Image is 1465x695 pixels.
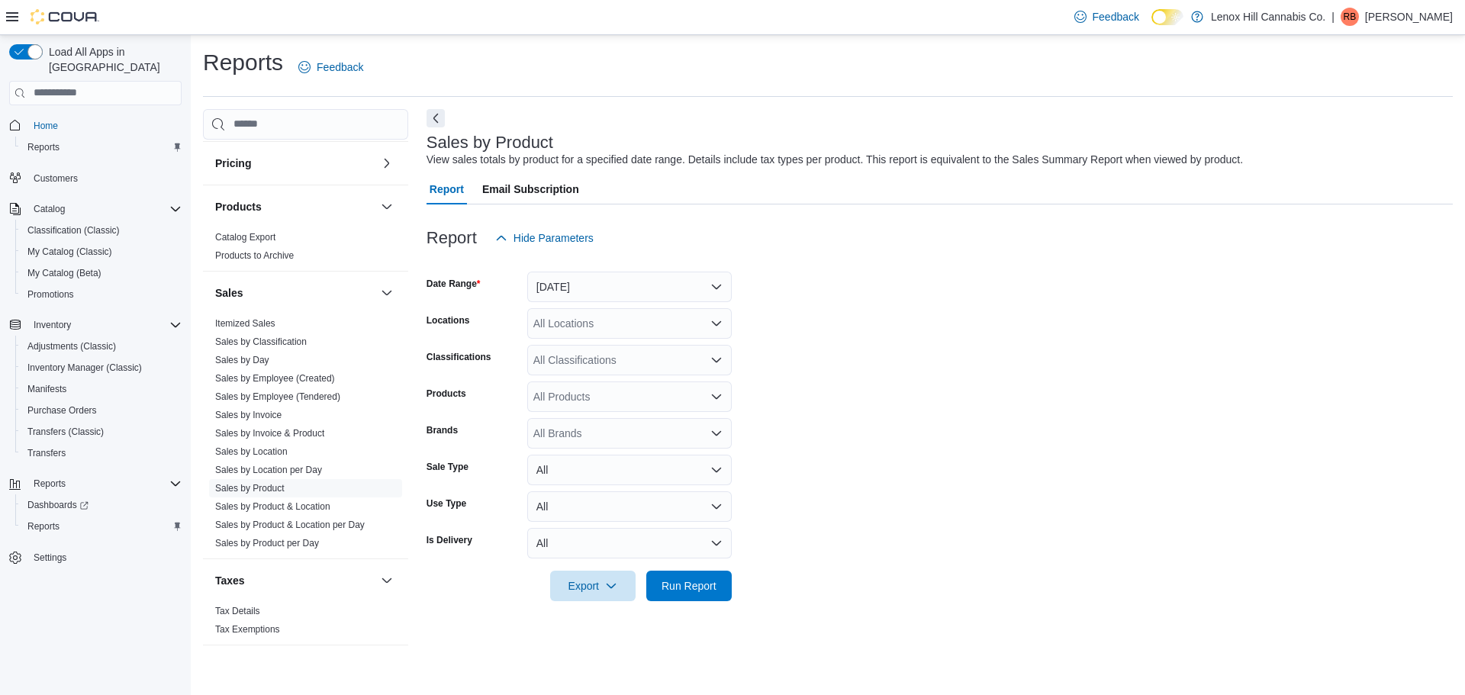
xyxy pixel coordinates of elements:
span: Reports [21,517,182,536]
p: Lenox Hill Cannabis Co. [1211,8,1325,26]
span: Adjustments (Classic) [27,340,116,352]
span: Sales by Invoice & Product [215,427,324,439]
span: Transfers (Classic) [21,423,182,441]
a: Sales by Classification [215,336,307,347]
a: Sales by Location per Day [215,465,322,475]
span: Feedback [317,60,363,75]
a: Inventory Manager (Classic) [21,359,148,377]
span: Dashboards [21,496,182,514]
p: [PERSON_NAME] [1365,8,1453,26]
label: Products [427,388,466,400]
span: Purchase Orders [27,404,97,417]
button: Products [215,199,375,214]
a: Sales by Product & Location per Day [215,520,365,530]
a: Itemized Sales [215,318,275,329]
a: Dashboards [21,496,95,514]
button: Inventory Manager (Classic) [15,357,188,378]
span: My Catalog (Classic) [27,246,112,258]
a: Transfers [21,444,72,462]
span: Settings [27,548,182,567]
button: Reports [15,516,188,537]
span: Inventory Manager (Classic) [27,362,142,374]
button: Sales [215,285,375,301]
button: Transfers (Classic) [15,421,188,442]
span: Reports [27,520,60,533]
a: Catalog Export [215,232,275,243]
span: Run Report [662,578,716,594]
button: Catalog [3,198,188,220]
span: Email Subscription [482,174,579,204]
span: Sales by Day [215,354,269,366]
a: Promotions [21,285,80,304]
span: Tax Exemptions [215,623,280,635]
label: Date Range [427,278,481,290]
button: [DATE] [527,272,732,302]
span: Classification (Classic) [21,221,182,240]
button: Products [378,198,396,216]
a: Sales by Invoice & Product [215,428,324,439]
button: Settings [3,546,188,568]
span: Sales by Product & Location [215,500,330,513]
a: Products to Archive [215,250,294,261]
span: Reports [27,475,182,493]
button: Run Report [646,571,732,601]
a: Classification (Classic) [21,221,126,240]
button: Manifests [15,378,188,400]
a: Sales by Product per Day [215,538,319,549]
div: Taxes [203,602,408,645]
span: Classification (Classic) [27,224,120,236]
div: Ron Bello [1341,8,1359,26]
span: Customers [34,172,78,185]
h3: Sales [215,285,243,301]
button: My Catalog (Beta) [15,262,188,284]
button: Adjustments (Classic) [15,336,188,357]
span: My Catalog (Classic) [21,243,182,261]
span: Export [559,571,626,601]
span: Settings [34,552,66,564]
button: Next [427,109,445,127]
button: Sales [378,284,396,302]
div: Sales [203,314,408,558]
button: Promotions [15,284,188,305]
p: | [1331,8,1335,26]
h1: Reports [203,47,283,78]
span: Sales by Product [215,482,285,494]
span: Customers [27,169,182,188]
a: Customers [27,169,84,188]
span: Sales by Location per Day [215,464,322,476]
button: Home [3,114,188,137]
span: Home [27,116,182,135]
h3: Products [215,199,262,214]
button: All [527,491,732,522]
a: My Catalog (Classic) [21,243,118,261]
a: Sales by Product & Location [215,501,330,512]
label: Brands [427,424,458,436]
a: Settings [27,549,72,567]
button: Pricing [378,154,396,172]
span: Sales by Product & Location per Day [215,519,365,531]
span: Inventory [34,319,71,331]
button: All [527,455,732,485]
a: Dashboards [15,494,188,516]
a: Sales by Product [215,483,285,494]
div: View sales totals by product for a specified date range. Details include tax types per product. T... [427,152,1243,168]
span: Inventory Manager (Classic) [21,359,182,377]
span: Sales by Invoice [215,409,282,421]
span: RB [1344,8,1357,26]
span: Dark Mode [1151,25,1152,26]
a: Feedback [292,52,369,82]
button: Transfers [15,442,188,464]
span: Itemized Sales [215,317,275,330]
button: Reports [27,475,72,493]
a: Sales by Location [215,446,288,457]
span: Sales by Product per Day [215,537,319,549]
span: Dashboards [27,499,89,511]
a: My Catalog (Beta) [21,264,108,282]
button: Classification (Classic) [15,220,188,241]
button: Export [550,571,636,601]
span: Hide Parameters [514,230,594,246]
button: Pricing [215,156,375,171]
a: Manifests [21,380,72,398]
button: Open list of options [710,354,723,366]
span: My Catalog (Beta) [27,267,101,279]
